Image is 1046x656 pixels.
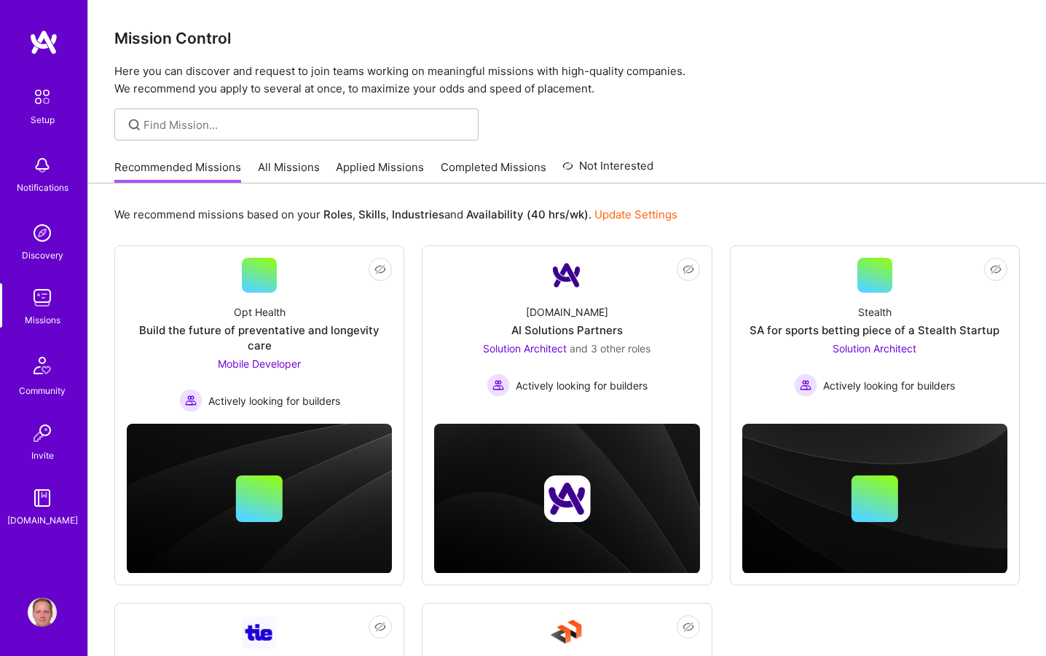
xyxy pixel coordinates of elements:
[858,304,892,320] div: Stealth
[114,29,1020,47] h3: Mission Control
[466,208,589,221] b: Availability (40 hrs/wk)
[543,475,590,522] img: Company logo
[594,208,677,221] a: Update Settings
[22,248,63,263] div: Discovery
[570,342,650,355] span: and 3 other roles
[683,264,694,275] i: icon EyeClosed
[750,323,999,338] div: SA for sports betting piece of a Stealth Startup
[19,383,66,398] div: Community
[392,208,444,221] b: Industries
[29,29,58,55] img: logo
[28,483,57,513] img: guide book
[323,208,353,221] b: Roles
[823,378,955,393] span: Actively looking for builders
[127,424,392,574] img: cover
[114,159,241,183] a: Recommended Missions
[127,258,392,412] a: Opt HealthBuild the future of preventative and longevity careMobile Developer Actively looking fo...
[526,304,608,320] div: [DOMAIN_NAME]
[126,116,143,133] i: icon SearchGrey
[434,258,699,409] a: Company Logo[DOMAIN_NAME]AI Solutions PartnersSolution Architect and 3 other rolesActively lookin...
[27,82,58,112] img: setup
[374,621,386,633] i: icon EyeClosed
[31,448,54,463] div: Invite
[17,180,68,195] div: Notifications
[218,357,301,370] span: Mobile Developer
[562,157,653,183] a: Not Interested
[549,258,584,293] img: Company Logo
[742,258,1007,409] a: StealthSA for sports betting piece of a Stealth StartupSolution Architect Actively looking for bu...
[143,117,468,133] input: Find Mission...
[28,419,57,448] img: Invite
[794,374,817,397] img: Actively looking for builders
[990,264,1002,275] i: icon EyeClosed
[833,342,916,355] span: Solution Architect
[511,323,623,338] div: AI Solutions Partners
[114,63,1020,98] p: Here you can discover and request to join teams working on meaningful missions with high-quality ...
[7,513,78,528] div: [DOMAIN_NAME]
[441,159,546,183] a: Completed Missions
[242,617,277,648] img: Company Logo
[742,424,1007,574] img: cover
[127,323,392,353] div: Build the future of preventative and longevity care
[208,393,340,408] span: Actively looking for builders
[28,151,57,180] img: bell
[516,378,648,393] span: Actively looking for builders
[25,312,60,328] div: Missions
[434,424,699,574] img: cover
[24,598,60,627] a: User Avatar
[31,112,55,127] div: Setup
[179,389,202,412] img: Actively looking for builders
[358,208,386,221] b: Skills
[28,283,57,312] img: teamwork
[114,207,677,222] p: We recommend missions based on your , , and .
[28,218,57,248] img: discovery
[483,342,567,355] span: Solution Architect
[683,621,694,633] i: icon EyeClosed
[549,615,584,650] img: Company Logo
[374,264,386,275] i: icon EyeClosed
[25,348,60,383] img: Community
[234,304,286,320] div: Opt Health
[336,159,424,183] a: Applied Missions
[487,374,510,397] img: Actively looking for builders
[258,159,320,183] a: All Missions
[28,598,57,627] img: User Avatar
